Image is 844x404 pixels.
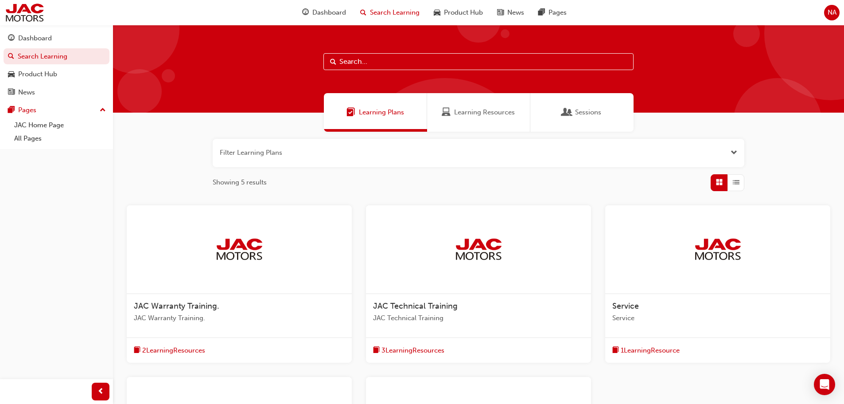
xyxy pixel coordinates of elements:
span: Learning Plans [346,107,355,118]
span: Pages [548,8,567,18]
a: jac-portalJAC Technical TrainingJAC Technical Trainingbook-icon3LearningResources [366,205,591,363]
span: Learning Resources [442,107,451,118]
span: up-icon [100,105,106,116]
a: news-iconNews [490,4,531,22]
a: Dashboard [4,30,109,47]
img: jac-portal [454,237,503,261]
span: Sessions [575,107,601,118]
span: List [733,177,739,188]
span: news-icon [8,89,15,97]
button: book-icon2LearningResources [134,345,205,356]
span: 2 Learning Resources [142,345,205,356]
button: Open the filter [731,148,737,158]
a: Product Hub [4,66,109,82]
div: Product Hub [18,69,57,79]
span: car-icon [434,7,440,18]
span: Search Learning [370,8,420,18]
span: news-icon [497,7,504,18]
span: search-icon [8,53,14,61]
a: SessionsSessions [530,93,634,132]
div: Pages [18,105,36,115]
a: Learning PlansLearning Plans [324,93,427,132]
div: Dashboard [18,33,52,43]
span: 1 Learning Resource [621,345,680,356]
button: NA [824,5,840,20]
a: All Pages [11,132,109,145]
span: News [507,8,524,18]
button: Pages [4,102,109,118]
span: pages-icon [538,7,545,18]
a: Learning ResourcesLearning Resources [427,93,530,132]
span: JAC Warranty Training. [134,313,345,323]
img: jac-portal [215,237,264,261]
span: book-icon [373,345,380,356]
a: jac-portalJAC Warranty Training.JAC Warranty Training.book-icon2LearningResources [127,205,352,363]
span: Dashboard [312,8,346,18]
a: Search Learning [4,48,109,65]
span: Service [612,313,823,323]
input: Search... [323,53,634,70]
a: car-iconProduct Hub [427,4,490,22]
span: 3 Learning Resources [381,345,444,356]
a: pages-iconPages [531,4,574,22]
span: NA [828,8,836,18]
a: News [4,84,109,101]
span: guage-icon [8,35,15,43]
span: Product Hub [444,8,483,18]
span: Grid [716,177,723,188]
span: Sessions [563,107,572,118]
div: Open Intercom Messenger [814,374,835,395]
span: prev-icon [97,386,104,397]
span: book-icon [612,345,619,356]
button: book-icon1LearningResource [612,345,680,356]
span: Showing 5 results [213,177,267,188]
a: jac-portalServiceServicebook-icon1LearningResource [605,205,830,363]
a: search-iconSearch Learning [353,4,427,22]
button: DashboardSearch LearningProduct HubNews [4,28,109,102]
span: search-icon [360,7,366,18]
span: guage-icon [302,7,309,18]
span: JAC Warranty Training. [134,301,219,311]
span: car-icon [8,71,15,78]
span: JAC Technical Training [373,313,584,323]
span: JAC Technical Training [373,301,458,311]
span: Service [612,301,639,311]
a: JAC Home Page [11,118,109,132]
span: Learning Plans [359,107,404,118]
div: News [18,87,35,98]
span: Search [330,57,336,67]
img: jac-portal [4,3,45,23]
a: guage-iconDashboard [295,4,353,22]
button: book-icon3LearningResources [373,345,444,356]
span: Learning Resources [454,107,515,118]
span: book-icon [134,345,140,356]
img: jac-portal [693,237,742,261]
span: pages-icon [8,106,15,114]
